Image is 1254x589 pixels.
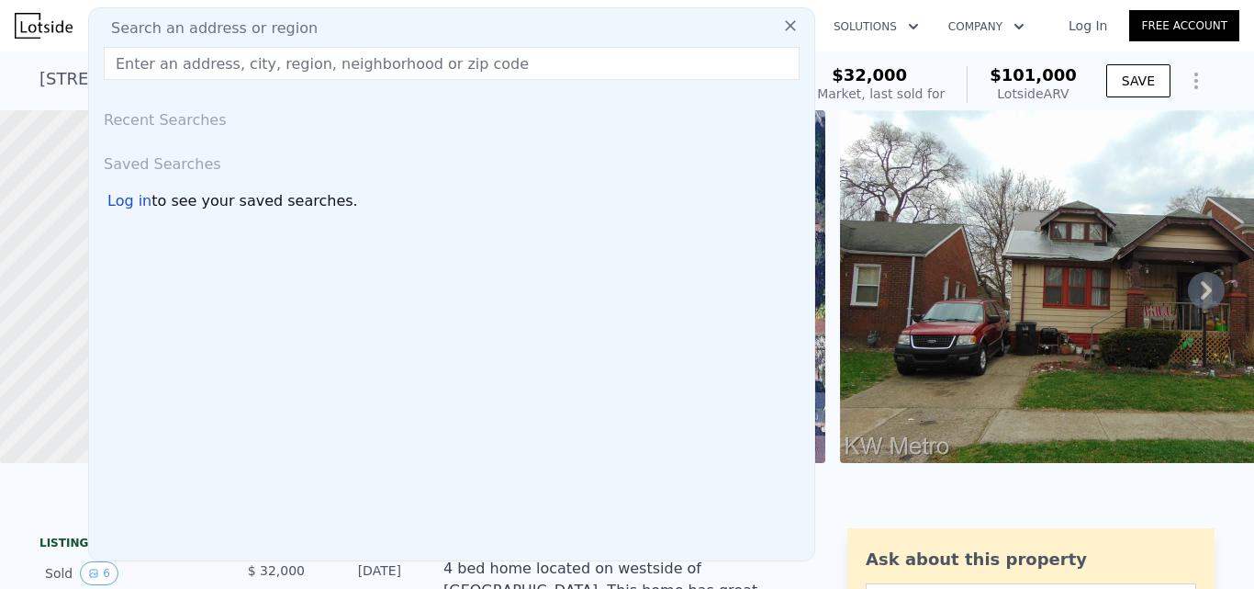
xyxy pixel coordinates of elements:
div: Sold [45,561,208,585]
img: Lotside [15,13,73,39]
div: [STREET_ADDRESS][PERSON_NAME] , [GEOGRAPHIC_DATA] , MI 48227 [39,66,612,92]
div: Off Market, last sold for [794,85,945,103]
a: Free Account [1129,10,1239,41]
input: Enter an address, city, region, neighborhood or zip code [104,47,800,80]
div: Ask about this property [866,547,1196,572]
span: $101,000 [990,65,1077,85]
button: View historical data [80,561,118,585]
button: Company [934,10,1039,43]
span: to see your saved searches. [151,190,357,212]
div: Log in [107,190,151,212]
span: Search an address or region [96,17,318,40]
button: Show Options [1178,62,1215,99]
span: $ 32,000 [248,563,305,578]
div: Lotside ARV [990,85,1077,103]
button: Solutions [819,10,934,43]
div: [DATE] [319,561,401,585]
div: Recent Searches [96,95,807,139]
button: SAVE [1106,64,1170,97]
span: $32,000 [832,65,907,85]
div: LISTING & SALE HISTORY [39,536,407,554]
a: Log In [1047,17,1129,35]
div: Saved Searches [96,139,807,183]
